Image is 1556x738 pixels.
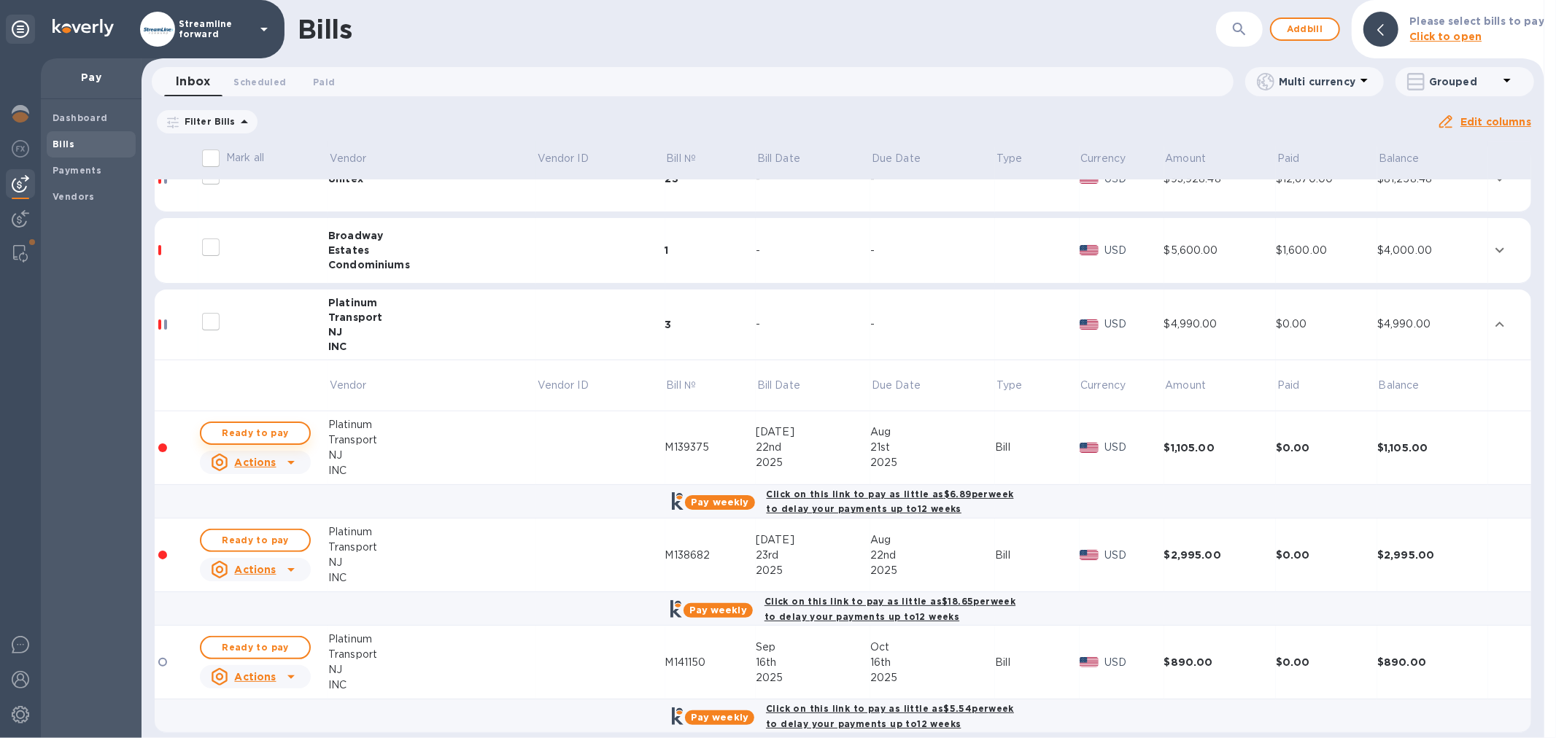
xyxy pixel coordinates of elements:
[1104,548,1164,563] p: USD
[757,378,819,393] span: Bill Date
[538,151,589,166] p: Vendor ID
[756,655,870,670] div: 16th
[213,639,298,656] span: Ready to pay
[870,455,995,470] div: 2025
[665,655,756,670] div: M141150
[756,640,870,655] div: Sep
[328,677,536,693] div: INC
[756,670,870,685] div: 2025
[665,243,756,257] div: 1
[179,19,252,39] p: Streamline forward
[1276,316,1377,332] div: $0.00
[328,448,536,463] div: NJ
[53,19,114,36] img: Logo
[870,424,995,440] div: Aug
[756,455,870,470] div: 2025
[328,524,536,540] div: Platinum
[12,140,29,158] img: Foreign exchange
[1165,151,1206,166] p: Amount
[995,655,1079,670] div: Bill
[176,71,210,92] span: Inbox
[328,555,536,570] div: NJ
[872,378,921,393] p: Due Date
[53,165,101,176] b: Payments
[1277,151,1319,166] span: Paid
[233,74,286,90] span: Scheduled
[665,440,756,455] div: M139375
[200,636,311,659] button: Ready to pay
[1165,378,1206,393] p: Amount
[538,151,608,166] span: Vendor ID
[1276,548,1377,562] div: $0.00
[872,151,921,166] p: Due Date
[328,257,536,272] div: Condominiums
[1379,151,1420,166] p: Balance
[330,378,367,393] p: Vendor
[995,548,1079,563] div: Bill
[1080,443,1099,453] img: USD
[756,563,870,578] div: 2025
[328,228,536,243] div: Broadway
[691,497,748,508] b: Pay weekly
[1080,550,1099,560] img: USD
[1377,316,1488,332] div: $4,990.00
[1080,245,1099,255] img: USD
[1165,151,1225,166] span: Amount
[1164,243,1276,258] div: $5,600.00
[1460,116,1531,128] u: Edit columns
[1080,378,1126,393] span: Currency
[1164,548,1276,562] div: $2,995.00
[1277,378,1319,393] span: Paid
[757,151,800,166] span: Bill Date
[200,529,311,552] button: Ready to pay
[53,70,130,85] p: Pay
[666,151,715,166] span: Bill №
[767,489,1014,515] b: Click on this link to pay as little as $6.89 per week to delay your payments up to 12 weeks
[200,422,311,445] button: Ready to pay
[328,325,536,339] div: NJ
[1277,151,1300,166] p: Paid
[53,139,74,149] b: Bills
[1104,243,1164,258] p: USD
[1104,440,1164,455] p: USD
[1410,31,1482,42] b: Click to open
[1164,316,1276,332] div: $4,990.00
[53,112,108,123] b: Dashboard
[538,378,589,393] p: Vendor ID
[1276,440,1377,455] div: $0.00
[1379,378,1439,393] span: Balance
[666,378,696,393] p: Bill №
[1164,655,1276,669] div: $890.00
[328,570,536,586] div: INC
[1276,655,1377,669] div: $0.00
[757,378,800,393] p: Bill Date
[1276,243,1377,258] div: $1,600.00
[1164,440,1276,455] div: $1,105.00
[1377,440,1488,455] div: $1,105.00
[1080,151,1126,166] p: Currency
[1489,239,1511,261] button: expand row
[1080,319,1099,330] img: USD
[328,243,536,257] div: Estates
[756,440,870,455] div: 22nd
[298,14,352,44] h1: Bills
[691,712,748,723] b: Pay weekly
[766,703,1014,729] b: Click on this link to pay as little as $5.54 per week to delay your payments up to 12 weeks
[1104,316,1164,332] p: USD
[328,540,536,555] div: Transport
[665,548,756,563] div: M138682
[996,151,1023,166] p: Type
[870,655,995,670] div: 16th
[330,151,386,166] span: Vendor
[1379,378,1420,393] p: Balance
[328,432,536,448] div: Transport
[870,316,995,332] div: -
[870,563,995,578] div: 2025
[666,151,696,166] p: Bill №
[1104,655,1164,670] p: USD
[666,378,715,393] span: Bill №
[1080,657,1099,667] img: USD
[995,440,1079,455] div: Bill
